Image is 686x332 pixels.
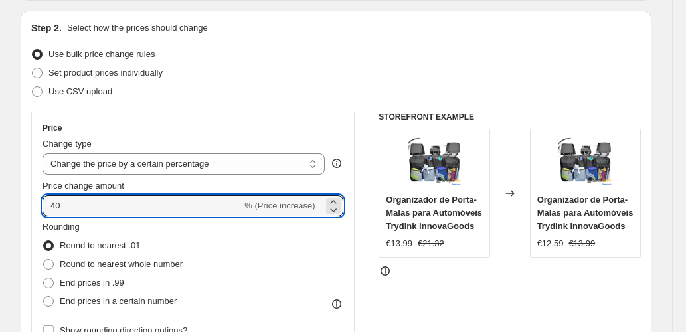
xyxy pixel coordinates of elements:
span: Change type [43,139,92,149]
h6: STOREFRONT EXAMPLE [379,112,641,122]
span: End prices in .99 [60,278,124,288]
span: Use bulk price change rules [48,49,155,59]
div: €13.99 [386,237,412,250]
input: -15 [43,195,242,216]
img: organizador-de-porta-malas-para-automoveis-trydink-innovagoods-603_80x.webp [408,136,461,189]
span: Organizador de Porta-Malas para Automóveis Trydink InnovaGoods [537,195,634,231]
span: Price change amount [43,181,124,191]
div: help [330,157,343,170]
p: Select how the prices should change [67,21,208,35]
span: % (Price increase) [244,201,315,210]
span: Organizador de Porta-Malas para Automóveis Trydink InnovaGoods [386,195,482,231]
span: Rounding [43,222,80,232]
div: €12.59 [537,237,564,250]
span: Use CSV upload [48,86,112,96]
span: Round to nearest .01 [60,240,140,250]
h2: Step 2. [31,21,62,35]
span: Set product prices individually [48,68,163,78]
span: End prices in a certain number [60,296,177,306]
h3: Price [43,123,62,133]
span: Round to nearest whole number [60,259,183,269]
strike: €21.32 [418,237,444,250]
img: organizador-de-porta-malas-para-automoveis-trydink-innovagoods-603_80x.webp [558,136,612,189]
strike: €13.99 [568,237,595,250]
